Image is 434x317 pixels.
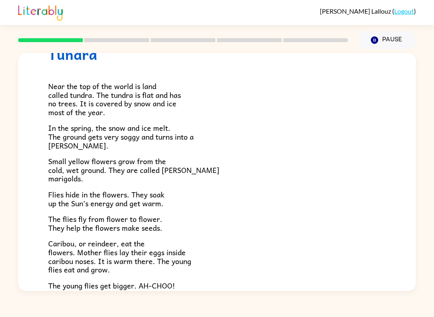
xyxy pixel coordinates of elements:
span: Small yellow flowers grow from the cold, wet ground. They are called [PERSON_NAME] marigolds. [48,155,219,184]
img: Literably [18,3,63,21]
a: Logout [394,7,414,15]
button: Pause [358,31,416,49]
span: In the spring, the snow and ice melt. The ground gets very soggy and turns into a [PERSON_NAME]. [48,122,194,151]
span: Near the top of the world is land called tundra. The tundra is flat and has no trees. It is cover... [48,80,181,118]
span: [PERSON_NAME] Lallouz [320,7,392,15]
h1: Tundra [48,46,386,63]
span: Flies hide in the flowers. They soak up the Sun’s energy and get warm. [48,189,164,209]
div: ( ) [320,7,416,15]
span: The flies fly from flower to flower. They help the flowers make seeds. [48,213,162,234]
span: The young flies get bigger. AH-CHOO! When a caribou sneezes, its flies land on the ground. Soon, ... [48,280,183,309]
span: Caribou, or reindeer, eat the flowers. Mother flies lay their eggs inside caribou noses. It is wa... [48,238,191,275]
